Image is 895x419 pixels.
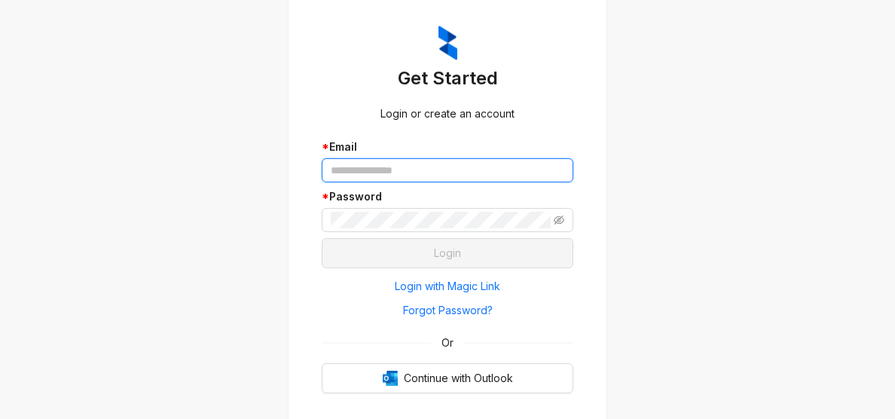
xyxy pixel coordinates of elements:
div: Email [322,139,573,155]
button: Login with Magic Link [322,274,573,298]
span: Login with Magic Link [395,278,500,295]
button: OutlookContinue with Outlook [322,363,573,393]
span: eye-invisible [554,215,564,225]
h3: Get Started [322,66,573,90]
span: Forgot Password? [403,302,493,319]
img: Outlook [383,371,398,386]
span: Or [431,335,464,351]
div: Login or create an account [322,106,573,122]
span: Continue with Outlook [404,370,513,387]
div: Password [322,188,573,205]
img: ZumaIcon [438,26,457,60]
button: Forgot Password? [322,298,573,323]
button: Login [322,238,573,268]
